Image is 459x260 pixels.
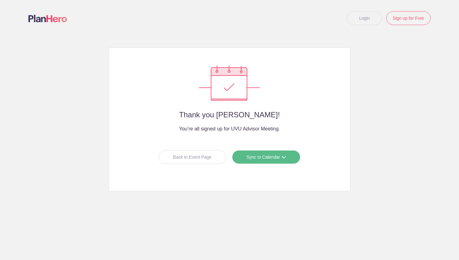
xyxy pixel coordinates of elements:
img: Logo main planhero [28,15,67,22]
a: Login [347,11,382,25]
a: Back to Event Page [159,150,226,164]
a: Sync to Calendar [232,150,300,164]
h4: You’re all signed up for UVU Advisor Meeting. [121,125,337,133]
img: Success confirmation [199,65,260,101]
h2: Thank you [PERSON_NAME]! [121,111,337,119]
a: Sign up for Free [386,11,431,25]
